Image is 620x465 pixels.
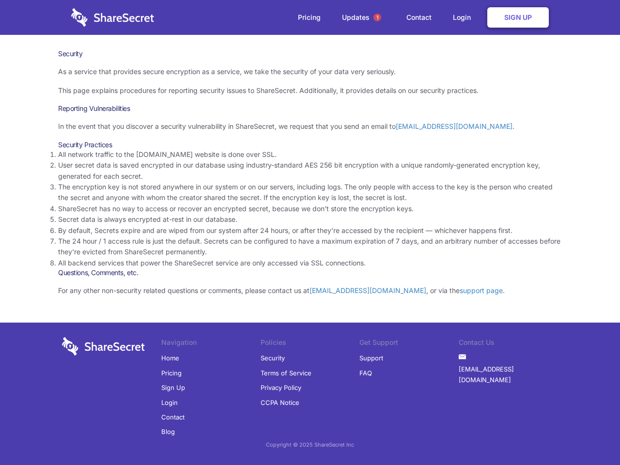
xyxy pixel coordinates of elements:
[58,140,562,149] h3: Security Practices
[62,337,145,356] img: logo-wordmark-white-trans-d4663122ce5f474addd5e946df7df03e33cb6a1c49d2221995e7729f52c070b2.svg
[460,286,503,294] a: support page
[161,337,261,351] li: Navigation
[261,366,311,380] a: Terms of Service
[459,362,558,387] a: [EMAIL_ADDRESS][DOMAIN_NAME]
[373,14,381,21] span: 1
[397,2,441,32] a: Contact
[71,8,154,27] img: logo-wordmark-white-trans-d4663122ce5f474addd5e946df7df03e33cb6a1c49d2221995e7729f52c070b2.svg
[58,149,562,160] li: All network traffic to the [DOMAIN_NAME] website is done over SSL.
[359,337,459,351] li: Get Support
[359,366,372,380] a: FAQ
[58,203,562,214] li: ShareSecret has no way to access or recover an encrypted secret, because we don’t store the encry...
[261,380,301,395] a: Privacy Policy
[161,395,178,410] a: Login
[58,66,562,77] p: As a service that provides secure encryption as a service, we take the security of your data very...
[58,285,562,296] p: For any other non-security related questions or comments, please contact us at , or via the .
[161,410,185,424] a: Contact
[443,2,485,32] a: Login
[161,380,185,395] a: Sign Up
[58,182,562,203] li: The encryption key is not stored anywhere in our system or on our servers, including logs. The on...
[58,104,562,113] h3: Reporting Vulnerabilities
[359,351,383,365] a: Support
[161,351,179,365] a: Home
[459,337,558,351] li: Contact Us
[261,337,360,351] li: Policies
[58,236,562,258] li: The 24 hour / 1 access rule is just the default. Secrets can be configured to have a maximum expi...
[161,424,175,439] a: Blog
[161,366,182,380] a: Pricing
[58,225,562,236] li: By default, Secrets expire and are wiped from our system after 24 hours, or after they’re accesse...
[396,122,512,130] a: [EMAIL_ADDRESS][DOMAIN_NAME]
[288,2,330,32] a: Pricing
[310,286,426,294] a: [EMAIL_ADDRESS][DOMAIN_NAME]
[58,49,562,58] h1: Security
[261,395,299,410] a: CCPA Notice
[58,85,562,96] p: This page explains procedures for reporting security issues to ShareSecret. Additionally, it prov...
[58,160,562,182] li: User secret data is saved encrypted in our database using industry-standard AES 256 bit encryptio...
[58,214,562,225] li: Secret data is always encrypted at-rest in our database.
[58,258,562,268] li: All backend services that power the ShareSecret service are only accessed via SSL connections.
[261,351,285,365] a: Security
[487,7,549,28] a: Sign Up
[58,268,562,277] h3: Questions, Comments, etc.
[58,121,562,132] p: In the event that you discover a security vulnerability in ShareSecret, we request that you send ...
